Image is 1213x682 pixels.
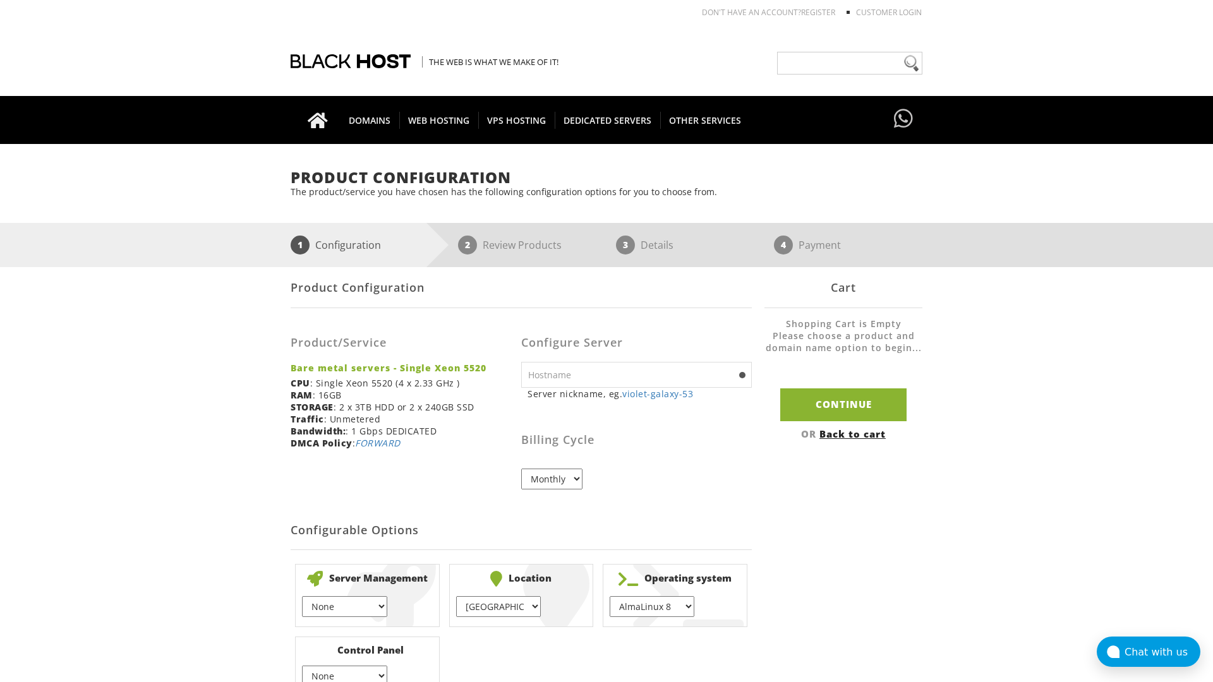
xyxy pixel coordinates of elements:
a: Have questions? [891,96,916,143]
b: Location [456,571,587,587]
input: Continue [780,388,907,421]
h3: Configure Server [521,337,752,349]
span: VPS HOSTING [478,112,555,129]
span: 2 [458,236,477,254]
a: DOMAINS [340,96,400,144]
b: Bandwidth: [291,425,346,437]
button: Chat with us [1097,637,1200,667]
a: Go to homepage [295,96,341,144]
a: Customer Login [856,7,922,18]
span: 1 [291,236,310,254]
h2: Configurable Options [291,512,752,550]
b: Server Management [302,571,433,587]
b: Control Panel [302,643,433,656]
input: Need help? [777,52,922,75]
span: OTHER SERVICES [660,112,750,129]
a: DEDICATED SERVERS [555,96,661,144]
b: CPU [291,377,310,389]
span: DEDICATED SERVERS [555,112,661,129]
b: STORAGE [291,401,334,413]
a: violet-galaxy-53 [622,388,693,400]
a: REGISTER [801,7,835,18]
p: Configuration [315,236,381,254]
h3: Billing Cycle [521,434,752,446]
select: } } } [302,596,387,617]
i: All abuse reports are forwarded [355,437,401,449]
a: WEB HOSTING [399,96,479,144]
span: DOMAINS [340,112,400,129]
a: VPS HOSTING [478,96,555,144]
strong: Bare metal servers - Single Xeon 5520 [291,362,512,374]
p: Details [641,236,673,254]
a: FORWARD [355,437,401,449]
b: RAM [291,389,313,401]
h1: Product Configuration [291,169,922,186]
b: Traffic [291,413,324,425]
div: Chat with us [1125,646,1200,658]
div: Product Configuration [291,267,752,308]
span: 4 [774,236,793,254]
input: Hostname [521,362,752,388]
select: } } } } } [456,596,541,617]
select: } } } } } } } } } } } } } } } } } } } } } [610,596,694,617]
a: OTHER SERVICES [660,96,750,144]
li: Shopping Cart is Empty Please choose a product and domain name option to begin... [764,318,922,366]
span: The Web is what we make of it! [422,56,558,68]
div: Cart [764,267,922,308]
p: Payment [799,236,841,254]
li: Don't have an account? [683,7,835,18]
span: WEB HOSTING [399,112,479,129]
span: 3 [616,236,635,254]
div: : Single Xeon 5520 (4 x 2.33 GHz ) : 16GB : 2 x 3TB HDD or 2 x 240GB SSD : Unmetered : 1 Gbps DED... [291,318,521,458]
b: DMCA Policy [291,437,353,449]
b: Operating system [610,571,740,587]
p: Review Products [483,236,562,254]
p: The product/service you have chosen has the following configuration options for you to choose from. [291,186,922,198]
small: Server nickname, eg. [528,388,752,400]
a: Back to cart [819,428,886,440]
div: OR [764,428,922,440]
h3: Product/Service [291,337,512,349]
